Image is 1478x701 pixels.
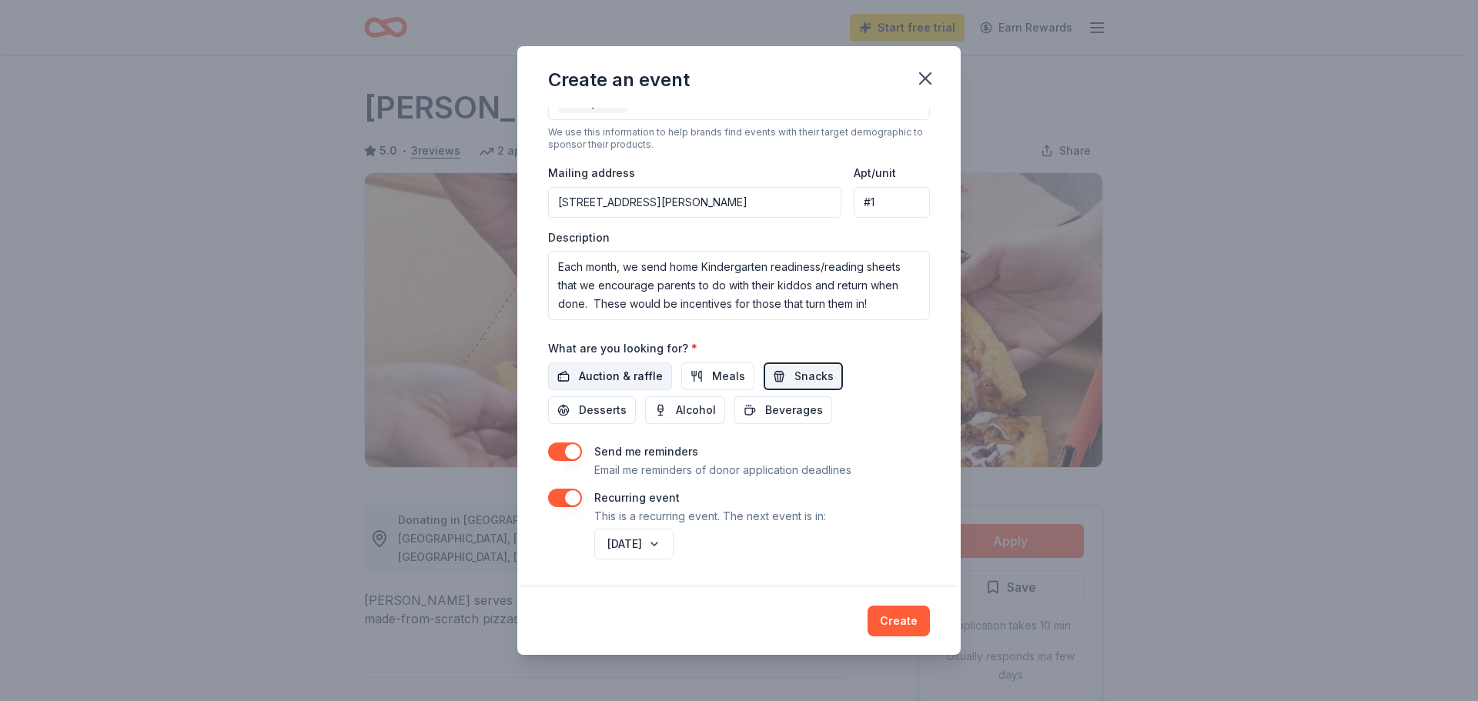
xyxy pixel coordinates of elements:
label: What are you looking for? [548,341,697,356]
button: [DATE] [594,529,674,559]
label: Send me reminders [594,445,698,458]
span: Alcohol [676,401,716,419]
button: Meals [681,362,754,390]
button: Beverages [734,396,832,424]
span: Meals [712,367,745,386]
input: # [854,187,930,218]
p: This is a recurring event. The next event is in: [594,507,826,526]
button: Create [868,606,930,636]
textarea: Each month, we send home Kindergarten readiness/reading sheets that we encourage parents to do wi... [548,251,930,320]
div: Create an event [548,68,690,92]
label: Description [548,230,610,245]
span: Auction & raffle [579,367,663,386]
span: Desserts [579,401,627,419]
label: Mailing address [548,165,635,181]
button: Snacks [764,362,843,390]
input: Enter a US address [548,187,841,218]
button: Desserts [548,396,636,424]
button: Alcohol [645,396,725,424]
p: Email me reminders of donor application deadlines [594,461,851,479]
button: Auction & raffle [548,362,672,390]
span: Beverages [765,401,823,419]
div: We use this information to help brands find events with their target demographic to sponsor their... [548,126,930,151]
label: Apt/unit [854,165,896,181]
span: Snacks [794,367,834,386]
label: Recurring event [594,491,680,504]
